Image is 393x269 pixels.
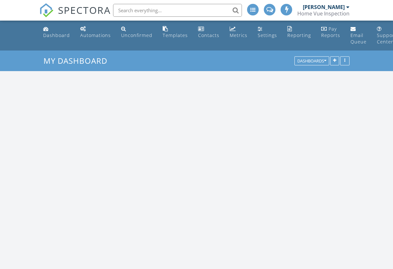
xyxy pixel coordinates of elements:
div: Reporting [287,32,311,38]
a: Settings [255,23,280,42]
a: Reporting [285,23,313,42]
div: Dashboards [297,59,326,63]
span: SPECTORA [58,3,111,17]
a: SPECTORA [39,9,111,22]
a: Email Queue [348,23,369,48]
a: My Dashboard [43,55,113,66]
a: Metrics [227,23,250,42]
a: Automations (Advanced) [78,23,113,42]
div: Settings [258,32,277,38]
a: Pay Reports [319,23,343,42]
button: Dashboards [294,57,329,66]
div: Templates [163,32,188,38]
img: The Best Home Inspection Software - Spectora [39,3,53,17]
a: Dashboard [41,23,72,42]
div: Dashboard [43,32,70,38]
div: Automations [80,32,111,38]
a: Templates [160,23,190,42]
input: Search everything... [113,4,242,17]
a: Unconfirmed [119,23,155,42]
div: Metrics [230,32,247,38]
div: Contacts [198,32,219,38]
div: Unconfirmed [121,32,152,38]
div: Home Vue Inspection [297,10,350,17]
div: Email Queue [350,32,367,45]
div: Pay Reports [321,26,340,38]
a: Contacts [196,23,222,42]
div: [PERSON_NAME] [303,4,345,10]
